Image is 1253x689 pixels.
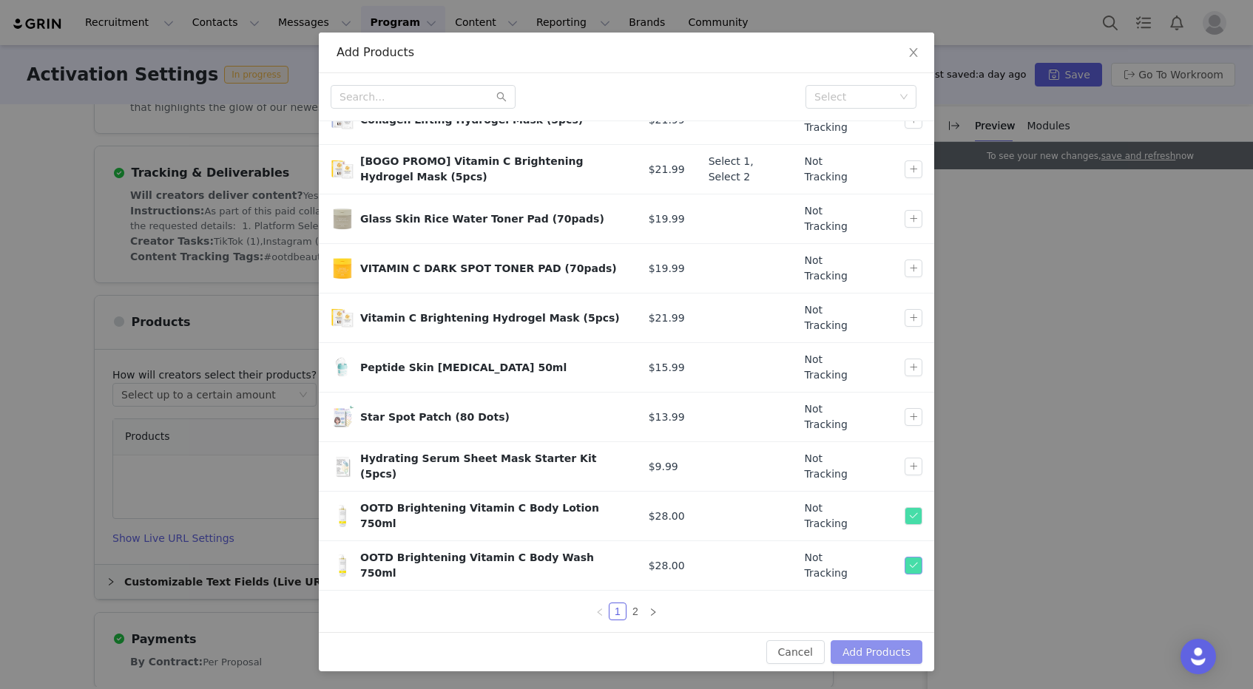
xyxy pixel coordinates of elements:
[649,360,685,376] span: $15.99
[649,410,685,425] span: $13.99
[709,154,781,185] div: Select 1, Select 2
[831,640,922,664] button: Add Products
[805,302,862,333] span: Not Tracking
[649,162,685,177] span: $21.99
[766,640,825,664] button: Cancel
[609,603,626,620] li: 1
[331,504,354,528] img: Brightening-VitaminC-Body-Lotion-thumbnail_250924_d73282ae-5fae-434e-8d80-0455624d116c.jpg
[805,500,862,532] span: Not Tracking
[908,47,919,58] i: icon: close
[331,504,354,528] span: OOTD Brightening Vitamin C Body Lotion 750ml
[360,261,625,276] div: VITAMIN C DARK SPOT TONER PAD (70pads)
[337,44,916,61] div: Add Products
[805,203,862,234] span: Not Tracking
[331,356,354,379] span: Peptide Skin Barrier Cream 50ml
[331,455,354,478] img: 5_09a3656a-ae60-4a4c-9ed4-f50bd655a628.jpg
[805,550,862,581] span: Not Tracking
[591,603,609,620] li: Previous Page
[360,550,625,581] div: OOTD Brightening Vitamin C Body Wash 750ml
[649,310,685,326] span: $21.99
[331,157,354,181] span: [BOGO PROMO] Vitamin C Brightening Hydrogel Mask (5pcs)
[649,608,658,617] i: icon: right
[644,603,662,620] li: Next Page
[805,253,862,284] span: Not Tracking
[805,451,862,482] span: Not Tracking
[331,554,354,577] img: Brightening-VitaminC-Body-Lotion-thumbnail_250924_9f2b5d51-f962-4aed-be9b-de70008a0956.jpg
[331,356,354,379] img: Peptide_thumb_1000px.jpg
[805,154,862,185] span: Not Tracking
[360,451,625,482] div: Hydrating Serum Sheet Mask Starter Kit (5pcs)
[649,261,685,276] span: $19.99
[331,85,516,109] input: Search...
[331,157,354,181] img: C_aef3c6fd-9527-46a7-bf1e-54a69875034a.jpg
[496,92,507,102] i: icon: search
[360,211,625,227] div: Glass Skin Rice Water Toner Pad (70pads)
[331,554,354,577] span: OOTD Brightening Vitamin C Body Wash 750ml
[627,603,644,620] a: 2
[626,603,644,620] li: 2
[360,500,625,532] div: OOTD Brightening Vitamin C Body Lotion 750ml
[1181,639,1216,674] div: Open Intercom Messenger
[805,401,862,432] span: Not Tracking
[331,207,354,231] img: 090457788591830839949d3219951598.jpg
[331,207,354,231] span: Glass Skin Rice Water Toner Pad (70pads)
[360,154,625,185] div: [BOGO PROMO] Vitamin C Brightening Hydrogel Mask (5pcs)
[331,257,354,280] span: VITAMIN C DARK SPOT TONER PAD (70pads)
[331,306,354,330] img: C_aef3c6fd-9527-46a7-bf1e-54a69875034a.jpg
[649,509,685,524] span: $28.00
[360,310,625,326] div: Vitamin C Brightening Hydrogel Mask (5pcs)
[893,33,934,74] button: Close
[360,360,625,376] div: Peptide Skin [MEDICAL_DATA] 50ml
[814,89,894,104] div: Select
[331,405,354,429] span: Star Spot Patch (80 Dots)
[331,257,354,280] img: C.jpg
[899,92,908,103] i: icon: down
[595,608,604,617] i: icon: left
[649,558,685,574] span: $28.00
[609,603,626,620] a: 1
[331,455,354,478] span: Hydrating Serum Sheet Mask Starter Kit (5pcs)
[649,211,685,227] span: $19.99
[805,352,862,383] span: Not Tracking
[331,306,354,330] span: Vitamin C Brightening Hydrogel Mask (5pcs)
[360,410,625,425] div: Star Spot Patch (80 Dots)
[331,405,354,429] img: 2_vegan.jpg
[649,459,678,475] span: $9.99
